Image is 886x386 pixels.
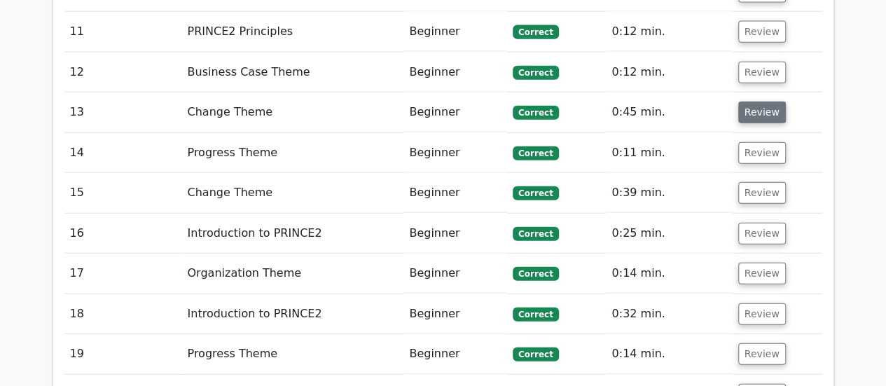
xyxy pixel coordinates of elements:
td: 0:25 min. [606,214,732,254]
td: 19 [64,334,182,374]
td: 12 [64,53,182,92]
td: 17 [64,254,182,294]
td: Beginner [403,133,507,173]
td: 0:11 min. [606,133,732,173]
button: Review [738,62,786,83]
span: Correct [513,25,558,39]
button: Review [738,142,786,164]
span: Correct [513,308,558,322]
td: 13 [64,92,182,132]
td: 0:39 min. [606,173,732,213]
td: Organization Theme [181,254,403,294]
button: Review [738,102,786,123]
span: Correct [513,66,558,80]
td: Beginner [403,334,507,374]
td: 0:14 min. [606,334,732,374]
button: Review [738,263,786,284]
td: Business Case Theme [181,53,403,92]
span: Correct [513,227,558,241]
td: Progress Theme [181,133,403,173]
span: Correct [513,146,558,160]
td: 18 [64,294,182,334]
td: Beginner [403,294,507,334]
button: Review [738,182,786,204]
td: Beginner [403,254,507,294]
span: Correct [513,186,558,200]
button: Review [738,223,786,244]
td: Change Theme [181,92,403,132]
td: Beginner [403,173,507,213]
td: 11 [64,12,182,52]
td: 0:12 min. [606,12,732,52]
td: 16 [64,214,182,254]
button: Review [738,21,786,43]
td: 14 [64,133,182,173]
td: Progress Theme [181,334,403,374]
span: Correct [513,106,558,120]
td: 0:32 min. [606,294,732,334]
td: 0:45 min. [606,92,732,132]
td: 0:14 min. [606,254,732,294]
td: Beginner [403,92,507,132]
td: Beginner [403,53,507,92]
span: Correct [513,267,558,281]
td: PRINCE2 Principles [181,12,403,52]
td: Introduction to PRINCE2 [181,294,403,334]
td: 0:12 min. [606,53,732,92]
button: Review [738,303,786,325]
button: Review [738,343,786,365]
td: Beginner [403,12,507,52]
span: Correct [513,347,558,361]
td: Change Theme [181,173,403,213]
td: Beginner [403,214,507,254]
td: Introduction to PRINCE2 [181,214,403,254]
td: 15 [64,173,182,213]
